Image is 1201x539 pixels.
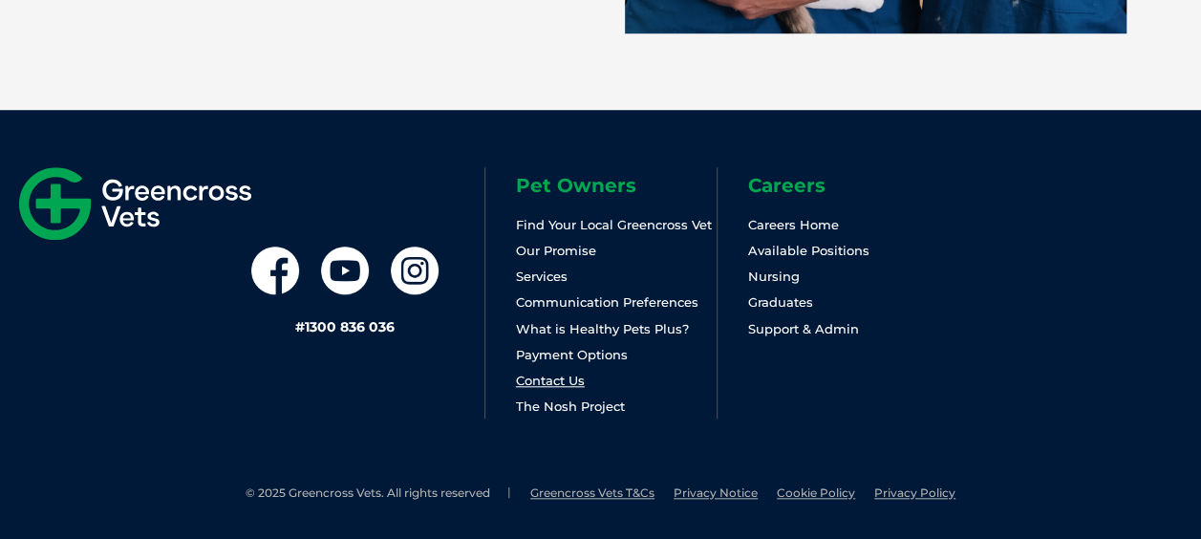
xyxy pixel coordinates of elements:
h6: Pet Owners [516,176,717,195]
a: Services [516,269,568,284]
a: Privacy Policy [874,485,955,500]
a: Communication Preferences [516,294,698,310]
span: # [295,318,305,335]
a: Privacy Notice [674,485,758,500]
a: Cookie Policy [777,485,855,500]
a: Contact Us [516,373,585,388]
a: #1300 836 036 [295,318,395,335]
a: Available Positions [748,243,869,258]
a: Payment Options [516,347,628,362]
li: © 2025 Greencross Vets. All rights reserved [246,485,511,502]
a: Find Your Local Greencross Vet [516,217,712,232]
a: Nursing [748,269,800,284]
a: What is Healthy Pets Plus? [516,321,689,336]
a: Graduates [748,294,813,310]
a: Careers Home [748,217,839,232]
a: Greencross Vets T&Cs [530,485,654,500]
h6: Careers [748,176,949,195]
a: Support & Admin [748,321,859,336]
a: Our Promise [516,243,596,258]
a: The Nosh Project [516,399,625,414]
